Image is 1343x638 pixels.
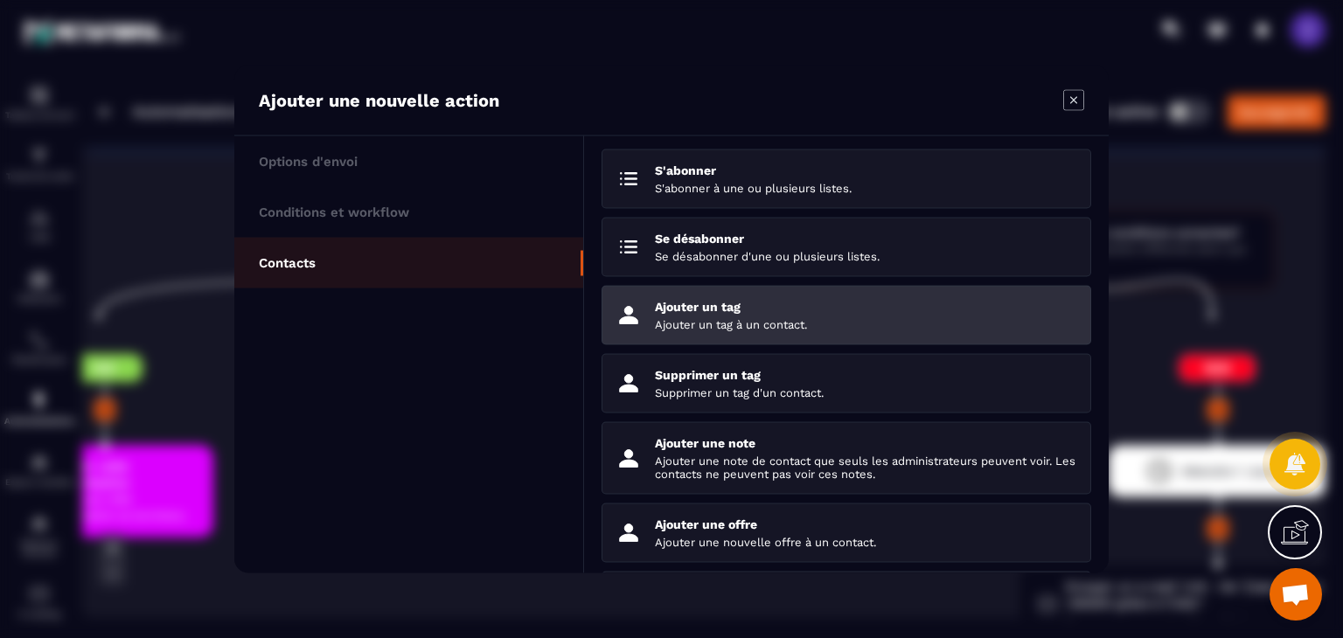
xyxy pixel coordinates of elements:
[616,166,642,192] img: subscribe.svg
[616,234,642,260] img: subscribe.svg
[655,232,1077,246] p: Se désabonner
[655,436,1077,450] p: Ajouter une note
[655,368,1077,382] p: Supprimer un tag
[616,371,642,397] img: removeATag.svg
[655,454,1077,481] p: Ajouter une note de contact que seuls les administrateurs peuvent voir. Les contacts ne peuvent p...
[259,90,499,111] p: Ajouter une nouvelle action
[655,300,1077,314] p: Ajouter un tag
[655,386,1077,399] p: Supprimer un tag d'un contact.
[1270,568,1322,621] a: Ouvrir le chat
[259,205,409,220] p: Conditions et workflow
[655,163,1077,177] p: S'abonner
[655,536,1077,549] p: Ajouter une nouvelle offre à un contact.
[259,154,358,170] p: Options d'envoi
[259,255,316,271] p: Contacts
[616,302,642,329] img: addATag.svg
[655,250,1077,263] p: Se désabonner d'une ou plusieurs listes.
[616,520,642,546] img: addAnOffer.svg
[655,182,1077,195] p: S'abonner à une ou plusieurs listes.
[655,318,1077,331] p: Ajouter un tag à un contact.
[655,517,1077,531] p: Ajouter une offre
[616,445,642,471] img: addANote.svg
